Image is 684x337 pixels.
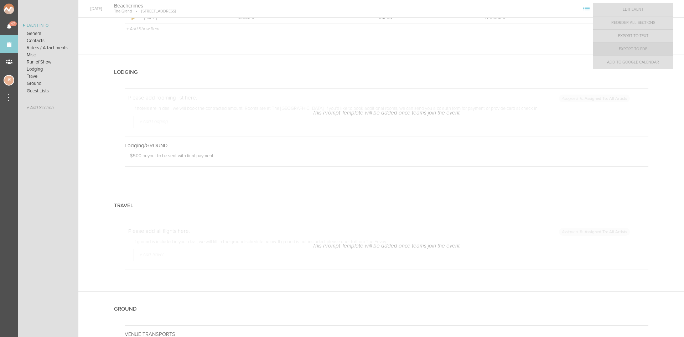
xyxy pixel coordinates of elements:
a: Run of Show [18,58,78,66]
a: Contacts [18,37,78,44]
a: Misc [18,51,78,58]
a: Export to Text [593,30,673,42]
p: $500 buyout to be sent with final payment [130,153,648,161]
span: + Add Section [27,105,54,111]
a: Edit Event [593,3,673,16]
span: View Itinerary [592,6,603,10]
img: NOMAD [4,4,44,14]
span: 47 [9,21,17,26]
h4: Lodging [114,69,138,75]
a: Travel [18,73,78,80]
p: The Grand [114,9,132,14]
a: Guest Lists [18,87,78,95]
a: Riders / Attachments [18,44,78,51]
a: General [18,30,78,37]
p: Lodging/GROUND [125,142,648,149]
span: View Sections [581,6,592,10]
h4: Beachcrimes [114,2,176,9]
div: The Grand [611,2,624,15]
h4: Travel [114,203,133,209]
div: Jessica Smith [4,75,14,86]
a: Event Info [18,21,78,30]
a: Export to PDF [593,43,673,56]
a: Lodging [18,66,78,73]
a: Reorder All Sections [593,16,673,29]
p: + Add Show Item [126,26,159,32]
p: [STREET_ADDRESS] [132,9,176,14]
h4: Ground [114,306,137,312]
a: Ground [18,80,78,87]
a: Add to Google Calendar [593,56,673,69]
